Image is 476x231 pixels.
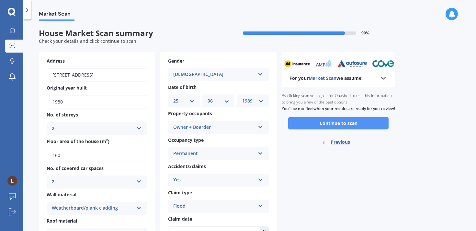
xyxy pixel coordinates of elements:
[168,58,184,64] span: Gender
[283,60,309,67] img: aa_sm.webp
[173,150,255,158] div: Permanent
[39,11,74,19] span: Market Scan
[361,31,369,35] span: 90 %
[288,117,389,129] button: Continue to scan
[168,111,212,117] span: Property occupants
[52,204,134,212] div: Weatherboard/plank cladding
[173,202,255,210] div: Flood
[309,75,336,81] span: Market Scan
[47,112,78,118] span: No. of storeys
[289,75,363,81] b: For your we assume:
[7,176,17,186] img: ACg8ocL44sZ7Hjg3qSt7OekMBciDEYgczyeHn0691W_g8lPvJsxx0g=s96-c
[173,71,255,79] div: [DEMOGRAPHIC_DATA]
[47,165,104,171] span: No. of covered car spaces
[371,60,394,67] img: cove_sm.webp
[168,189,192,196] span: Claim type
[47,85,87,91] span: Original year built
[47,58,65,64] span: Address
[168,163,206,169] span: Accidents/claims
[47,191,76,198] span: Wall material
[39,29,217,38] span: House Market Scan summary
[173,176,255,184] div: Yes
[282,106,395,111] b: You’ll be notified when your results are ready for you to view!
[282,87,395,117] div: By clicking scan you agree for Quashed to use this information to bring you a few of the best opt...
[47,138,109,144] span: Floor area of the house (m²)
[314,60,332,67] img: amp_sm.png
[168,84,197,90] span: Date of birth
[331,137,350,147] span: Previous
[336,60,367,67] img: autosure_sm.webp
[47,218,77,224] span: Roof material
[52,125,134,133] div: 2
[173,124,255,131] div: Owner + Boarder
[47,149,147,162] input: Enter floor area
[168,216,192,222] span: Claim date
[39,38,136,44] span: Check your details and click continue to scan
[168,137,204,143] span: Occupancy type
[52,178,134,186] div: 2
